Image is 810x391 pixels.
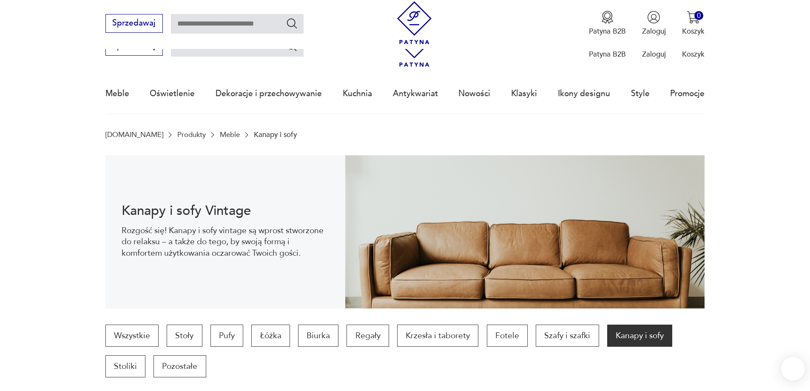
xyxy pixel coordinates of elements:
[536,325,599,347] a: Szafy i szafki
[254,131,297,139] p: Kanapy i sofy
[153,355,206,377] a: Pozostałe
[105,131,163,139] a: [DOMAIN_NAME]
[589,49,626,59] p: Patyna B2B
[345,155,705,308] img: 4dcd11543b3b691785adeaf032051535.jpg
[286,40,298,52] button: Szukaj
[251,325,290,347] a: Łóżka
[607,325,672,347] a: Kanapy i sofy
[589,11,626,36] button: Patyna B2B
[105,74,129,113] a: Meble
[122,205,329,217] h1: Kanapy i sofy Vintage
[687,11,700,24] img: Ikona koszyka
[393,74,438,113] a: Antykwariat
[589,11,626,36] a: Ikona medaluPatyna B2B
[122,225,329,259] p: Rozgość się! Kanapy i sofy vintage są wprost stworzone do relaksu – a także do tego, by swoją for...
[105,43,163,50] a: Sprzedawaj
[682,49,705,59] p: Koszyk
[150,74,195,113] a: Oświetlenie
[670,74,705,113] a: Promocje
[511,74,537,113] a: Klasyki
[694,11,703,20] div: 0
[177,131,206,139] a: Produkty
[558,74,610,113] a: Ikony designu
[397,325,478,347] a: Krzesła i taborety
[682,11,705,36] button: 0Koszyk
[286,17,298,29] button: Szukaj
[601,11,614,24] img: Ikona medalu
[105,355,145,377] a: Stoliki
[631,74,650,113] a: Style
[682,26,705,36] p: Koszyk
[347,325,389,347] a: Regały
[458,74,490,113] a: Nowości
[393,1,436,44] img: Patyna - sklep z meblami i dekoracjami vintage
[589,26,626,36] p: Patyna B2B
[105,325,159,347] a: Wszystkie
[167,325,202,347] a: Stoły
[642,49,666,59] p: Zaloguj
[642,11,666,36] button: Zaloguj
[210,325,243,347] a: Pufy
[220,131,240,139] a: Meble
[105,20,163,27] a: Sprzedawaj
[642,26,666,36] p: Zaloguj
[343,74,372,113] a: Kuchnia
[298,325,338,347] a: Biurka
[487,325,528,347] a: Fotele
[216,74,322,113] a: Dekoracje i przechowywanie
[105,14,163,33] button: Sprzedawaj
[647,11,660,24] img: Ikonka użytkownika
[781,357,805,381] iframe: Smartsupp widget button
